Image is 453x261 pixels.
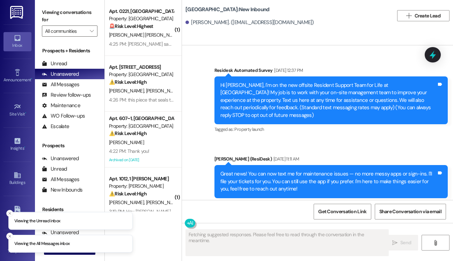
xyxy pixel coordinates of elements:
div: Property: [GEOGRAPHIC_DATA] [109,71,174,78]
span: • [25,111,26,115]
div: Archived on [DATE] [108,156,174,164]
a: Leads [3,204,31,223]
div: [DATE] 12:37 PM [272,67,303,74]
span: • [24,145,25,150]
div: [PERSON_NAME] (ResiDesk) [214,155,448,165]
div: Prospects + Residents [35,47,104,54]
div: Great news! You can now text me for maintenance issues — no more messy apps or sign-ins. I'll fil... [220,170,437,193]
button: Send [385,235,418,251]
span: [PERSON_NAME] [PERSON_NAME] [109,32,182,38]
input: All communities [45,25,86,37]
span: Share Conversation via email [379,208,441,215]
i:  [433,240,438,246]
span: [PERSON_NAME] [109,139,144,146]
div: 4:26 PM: this piece that seals the bathtub [109,97,193,103]
div: Apt. 0221, [GEOGRAPHIC_DATA] [109,8,174,15]
strong: 🚨 Risk Level: Highest [109,23,153,29]
div: Residents [35,206,104,213]
div: Tagged as: [214,124,448,134]
div: Maintenance [42,102,80,109]
b: [GEOGRAPHIC_DATA]: New Inbound [185,6,269,13]
span: Get Conversation Link [318,208,366,215]
button: Create Lead [397,10,450,21]
div: Apt. 607~1, [GEOGRAPHIC_DATA] at [GEOGRAPHIC_DATA] [109,115,174,122]
div: Hi [PERSON_NAME], I'm on the new offsite Resident Support Team for Life at [GEOGRAPHIC_DATA]! My ... [220,82,437,119]
div: Unread [42,165,67,173]
p: Viewing the Unread inbox [14,218,60,224]
a: Insights • [3,135,31,154]
span: [PERSON_NAME] [109,88,146,94]
strong: ⚠️ Risk Level: High [109,79,147,85]
div: WO Follow-ups [42,112,85,120]
button: Get Conversation Link [314,204,371,219]
div: Residesk Automated Survey [214,67,448,76]
div: Review follow-ups [42,91,91,99]
img: ResiDesk Logo [10,6,24,19]
div: Prospects [35,142,104,149]
textarea: Fetching suggested responses. Please feel free to read through the conversation in the meantime. [186,230,388,256]
div: All Messages [42,81,79,88]
strong: ⚠️ Risk Level: High [109,191,147,197]
i:  [406,13,411,18]
a: Buildings [3,169,31,188]
div: [PERSON_NAME]. ([EMAIL_ADDRESS][DOMAIN_NAME]) [185,19,314,26]
div: 4:22 PM: Thank you! [109,148,149,154]
button: Close toast [6,210,13,217]
a: Templates • [3,238,31,257]
div: Tagged as: [214,198,448,208]
strong: ⚠️ Risk Level: High [109,130,147,136]
a: Site Visit • [3,101,31,120]
div: Unread [42,60,67,67]
p: Viewing the All Messages inbox [14,241,70,247]
div: Unanswered [42,70,79,78]
span: [PERSON_NAME] [146,199,181,206]
span: Property launch [234,126,264,132]
span: [PERSON_NAME] [109,199,146,206]
div: Apt. [STREET_ADDRESS] [109,64,174,71]
span: • [31,76,32,81]
span: [PERSON_NAME] [146,88,181,94]
div: Unanswered [42,155,79,162]
div: Property: [PERSON_NAME] [109,182,174,190]
div: Property: [GEOGRAPHIC_DATA] [109,15,174,22]
div: New Inbounds [42,186,82,194]
i:  [90,28,94,34]
div: Property: [GEOGRAPHIC_DATA] at [GEOGRAPHIC_DATA] [109,122,174,130]
a: Inbox [3,32,31,51]
i:  [392,240,397,246]
span: Create Lead [415,12,440,20]
button: Share Conversation via email [375,204,446,219]
div: Apt. 1012, 1 [PERSON_NAME] [109,175,174,182]
div: [DATE] 11:11 AM [272,155,299,163]
span: Send [400,239,411,246]
div: Escalate [42,123,69,130]
div: All Messages [42,176,79,183]
div: 3:19 PM: Hey [PERSON_NAME] any updates on the charges yet? [109,208,239,215]
button: Close toast [6,233,13,240]
label: Viewing conversations for [42,7,97,25]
